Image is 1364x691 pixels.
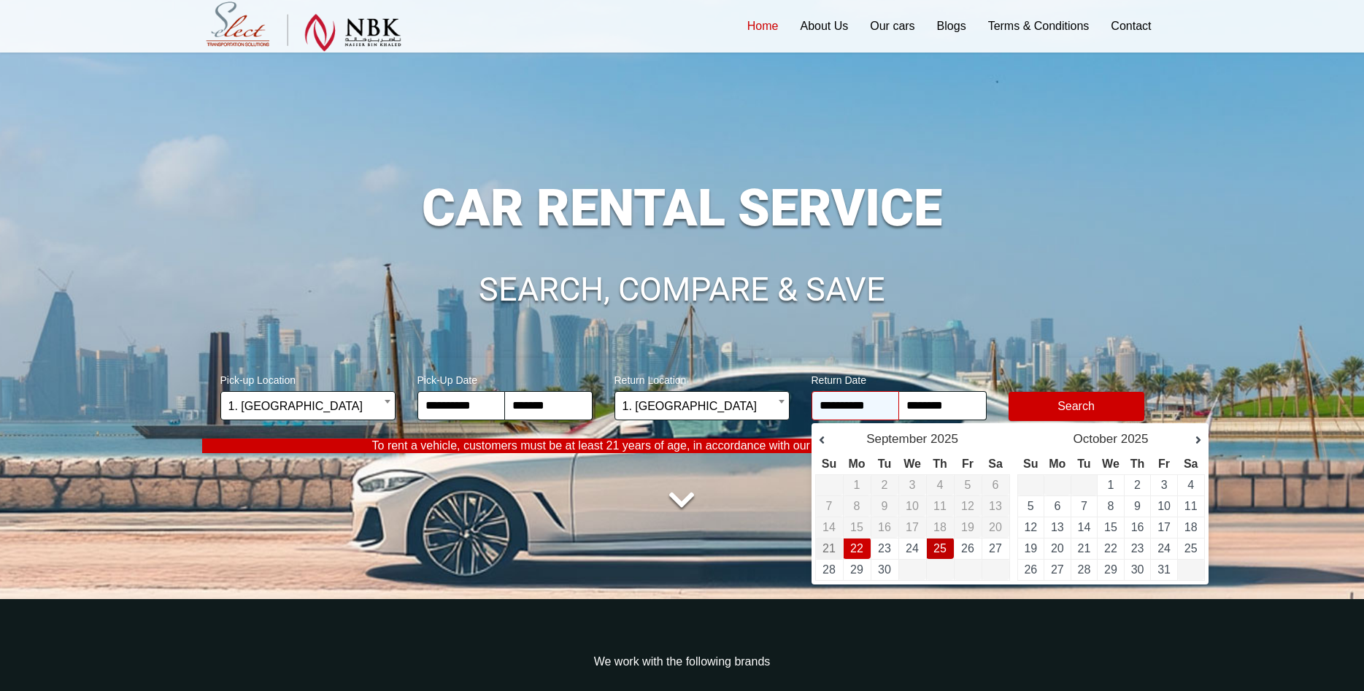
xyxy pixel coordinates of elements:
[882,479,888,491] span: 2
[822,563,836,576] a: 28
[202,655,1163,669] p: We work with the following brands
[850,563,863,576] a: 29
[220,365,396,391] span: Pick-up Location
[1184,521,1198,533] a: 18
[826,500,833,512] span: 7
[930,432,958,446] span: 2025
[1131,521,1144,533] a: 16
[1104,563,1117,576] a: 29
[961,500,974,512] span: 12
[417,365,593,391] span: Pick-Up Date
[850,542,863,555] a: 22
[1102,458,1120,470] span: Wednesday
[850,521,863,533] span: 15
[1024,563,1037,576] a: 26
[1078,521,1091,533] a: 14
[614,365,790,391] span: Return Location
[1077,458,1090,470] span: Tuesday
[989,521,1002,533] span: 20
[623,392,782,421] span: 1. Hamad International Airport
[1158,458,1170,470] span: Friday
[815,538,843,559] td: Pick-Up Date
[1130,458,1145,470] span: Thursday
[988,458,1003,470] span: Saturday
[848,458,865,470] span: Monday
[202,439,1163,453] p: To rent a vehicle, customers must be at least 21 years of age, in accordance with our rental poli...
[220,391,396,420] span: 1. Hamad International Airport
[878,521,891,533] span: 16
[1134,479,1141,491] a: 2
[1051,521,1064,533] a: 13
[878,542,891,555] a: 23
[1073,432,1117,446] span: October
[933,458,947,470] span: Thursday
[822,542,836,555] span: 21
[202,273,1163,306] h1: SEARCH, COMPARE & SAVE
[1184,542,1198,555] a: 25
[903,458,921,470] span: Wednesday
[854,500,860,512] span: 8
[1051,563,1064,576] a: 27
[961,521,974,533] span: 19
[1157,521,1171,533] a: 17
[961,542,974,555] a: 26
[1157,563,1171,576] a: 31
[202,182,1163,233] h1: CAR RENTAL SERVICE
[1184,458,1198,470] span: Saturday
[1134,500,1141,512] a: 9
[1131,563,1144,576] a: 30
[1009,392,1144,421] button: Modify Search
[1184,500,1198,512] a: 11
[1161,479,1168,491] a: 3
[1157,542,1171,555] a: 24
[1024,542,1037,555] a: 19
[1121,432,1149,446] span: 2025
[906,542,919,555] a: 24
[989,500,1002,512] span: 13
[822,458,836,470] span: Sunday
[1179,433,1201,448] a: Next
[962,458,974,470] span: Friday
[1078,542,1091,555] a: 21
[878,563,891,576] a: 30
[933,500,947,512] span: 11
[822,521,836,533] span: 14
[812,365,987,391] span: Return Date
[1104,542,1117,555] a: 22
[1108,500,1114,512] a: 8
[937,479,944,491] span: 4
[819,433,841,448] a: Prev
[906,521,919,533] span: 17
[1023,458,1038,470] span: Sunday
[854,479,860,491] span: 1
[993,479,999,491] span: 6
[989,542,1002,555] a: 27
[1108,479,1114,491] a: 1
[906,500,919,512] span: 10
[882,500,888,512] span: 9
[866,432,927,446] span: September
[1078,563,1091,576] a: 28
[1049,458,1066,470] span: Monday
[1131,542,1144,555] a: 23
[933,542,947,555] a: 25
[878,458,891,470] span: Tuesday
[933,521,947,533] span: 18
[1054,500,1060,512] a: 6
[1024,521,1037,533] a: 12
[1028,500,1034,512] a: 5
[1187,479,1194,491] a: 4
[228,392,388,421] span: 1. Hamad International Airport
[206,1,401,52] img: Select Rent a Car
[1104,521,1117,533] a: 15
[1051,542,1064,555] a: 20
[1081,500,1087,512] a: 7
[614,391,790,420] span: 1. Hamad International Airport
[1157,500,1171,512] a: 10
[909,479,916,491] span: 3
[965,479,971,491] span: 5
